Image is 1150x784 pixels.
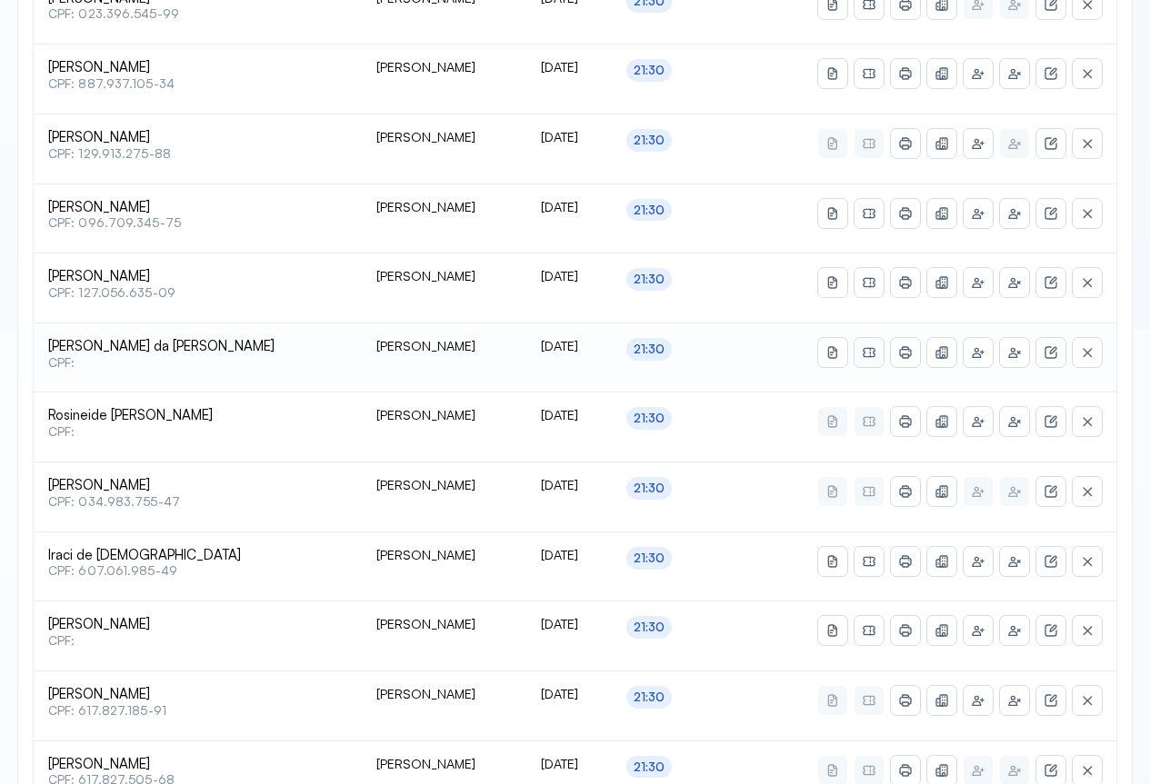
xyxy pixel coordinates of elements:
[48,146,347,162] span: CPF: 129.913.275-88
[541,129,597,145] div: [DATE]
[48,268,347,285] span: [PERSON_NAME]
[541,268,597,284] div: [DATE]
[48,215,347,231] span: CPF: 096.709.345-75
[48,477,347,494] span: [PERSON_NAME]
[634,551,665,566] div: 21:30
[541,407,597,423] div: [DATE]
[48,633,347,649] span: CPF:
[634,411,665,426] div: 21:30
[541,59,597,75] div: [DATE]
[376,407,512,423] div: [PERSON_NAME]
[48,494,347,510] span: CPF: 034.983.755-47
[48,686,347,703] span: [PERSON_NAME]
[376,59,512,75] div: [PERSON_NAME]
[48,703,347,719] span: CPF: 617.827.185-91
[634,481,665,496] div: 21:30
[48,756,347,773] span: [PERSON_NAME]
[48,285,347,301] span: CPF: 127.056.635-09
[634,759,665,775] div: 21:30
[376,338,512,354] div: [PERSON_NAME]
[376,616,512,632] div: [PERSON_NAME]
[541,616,597,632] div: [DATE]
[48,338,347,355] span: [PERSON_NAME] da [PERSON_NAME]
[48,59,347,76] span: [PERSON_NAME]
[376,686,512,702] div: [PERSON_NAME]
[376,199,512,215] div: [PERSON_NAME]
[48,355,347,371] span: CPF:
[376,268,512,284] div: [PERSON_NAME]
[48,547,347,564] span: Iraci de [DEMOGRAPHIC_DATA]
[376,756,512,772] div: [PERSON_NAME]
[634,133,665,148] div: 21:30
[634,690,665,705] div: 21:30
[634,342,665,357] div: 21:30
[48,424,347,440] span: CPF:
[48,616,347,633] span: [PERSON_NAME]
[634,203,665,218] div: 21:30
[541,199,597,215] div: [DATE]
[48,76,347,92] span: CPF: 887.937.105-34
[541,547,597,563] div: [DATE]
[634,620,665,635] div: 21:30
[48,407,347,424] span: Rosineide [PERSON_NAME]
[48,129,347,146] span: [PERSON_NAME]
[48,199,347,216] span: [PERSON_NAME]
[634,63,665,78] div: 21:30
[634,272,665,287] div: 21:30
[541,686,597,702] div: [DATE]
[376,129,512,145] div: [PERSON_NAME]
[541,756,597,772] div: [DATE]
[376,547,512,563] div: [PERSON_NAME]
[541,338,597,354] div: [DATE]
[48,563,347,579] span: CPF: 607.061.985-49
[376,477,512,493] div: [PERSON_NAME]
[541,477,597,493] div: [DATE]
[48,6,347,22] span: CPF: 023.396.545-99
